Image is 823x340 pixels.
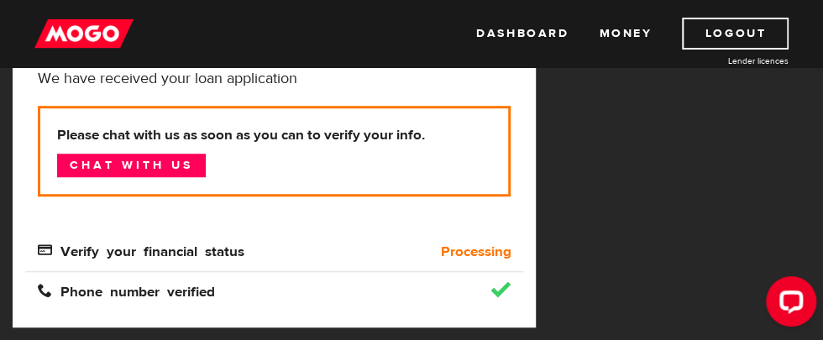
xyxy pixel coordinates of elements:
[440,242,511,262] b: Processing
[663,55,789,67] a: Lender licences
[57,154,206,177] a: Chat with us
[38,69,511,89] p: We have received your loan application
[476,18,569,50] a: Dashboard
[38,283,215,297] span: Phone number verified
[682,18,789,50] a: Logout
[57,125,491,145] b: Please chat with us as soon as you can to verify your info.
[752,269,823,340] iframe: LiveChat chat widget
[599,18,652,50] a: Money
[34,18,134,50] img: mogo_logo-11ee424be714fa7cbb0f0f49df9e16ec.png
[38,243,244,257] span: Verify your financial status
